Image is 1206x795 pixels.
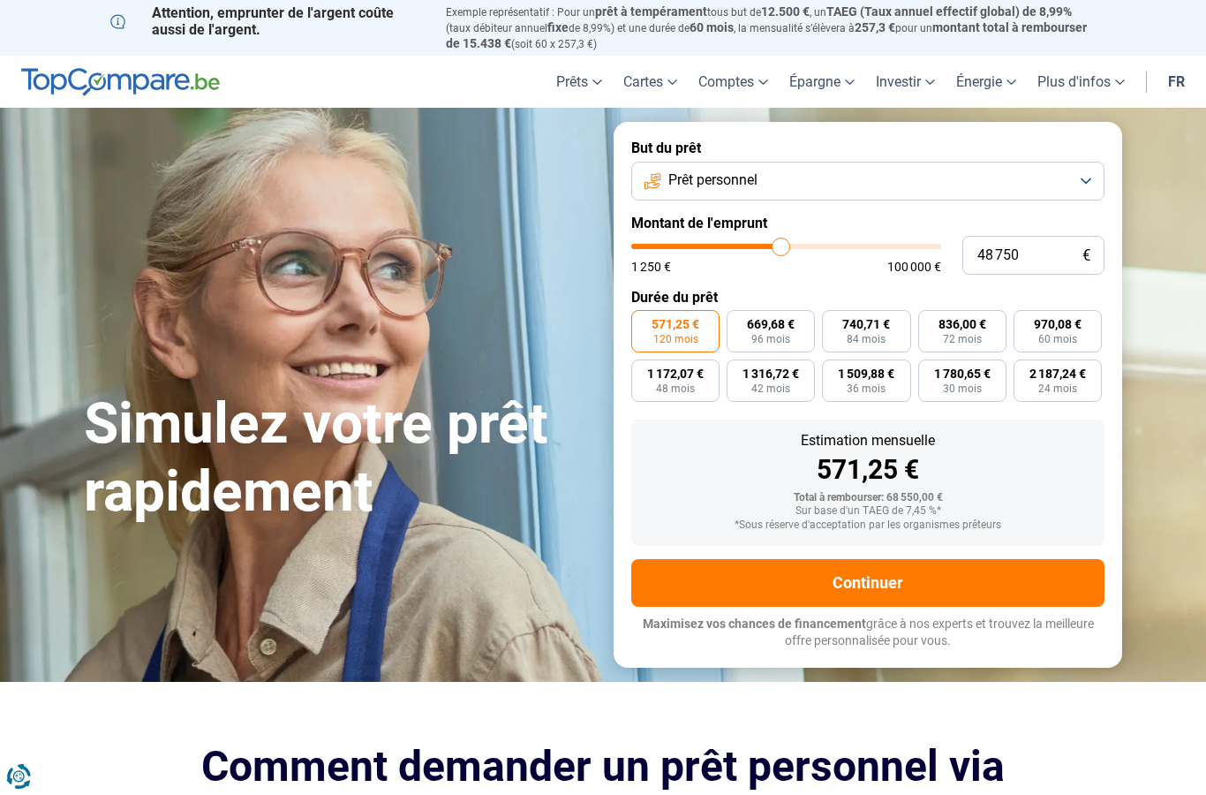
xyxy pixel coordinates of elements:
[652,318,699,330] span: 571,25 €
[645,505,1090,518] div: Sur base d'un TAEG de 7,45 %*
[751,383,790,394] span: 42 mois
[647,367,704,380] span: 1 172,07 €
[1038,334,1077,344] span: 60 mois
[613,56,688,108] a: Cartes
[631,616,1104,650] p: grâce à nos experts et trouvez la meilleure offre personnalisée pour vous.
[645,492,1090,504] div: Total à rembourser: 68 550,00 €
[631,261,671,273] span: 1 250 €
[631,140,1104,156] label: But du prêt
[631,215,1104,231] label: Montant de l'emprunt
[645,519,1090,532] div: *Sous réserve d'acceptation par les organismes prêteurs
[446,20,1087,50] span: montant total à rembourser de 15.438 €
[110,4,425,38] p: Attention, emprunter de l'argent coûte aussi de l'argent.
[547,20,569,34] span: fixe
[1027,56,1135,108] a: Plus d'infos
[595,4,707,19] span: prêt à tempérament
[943,334,982,344] span: 72 mois
[847,334,886,344] span: 84 mois
[631,559,1104,607] button: Continuer
[446,4,1096,51] p: Exemple représentatif : Pour un tous but de , un (taux débiteur annuel de 8,99%) et une durée de ...
[943,383,982,394] span: 30 mois
[865,56,946,108] a: Investir
[1029,367,1086,380] span: 2 187,24 €
[847,383,886,394] span: 36 mois
[887,261,941,273] span: 100 000 €
[1034,318,1082,330] span: 970,08 €
[938,318,986,330] span: 836,00 €
[838,367,894,380] span: 1 509,88 €
[653,334,698,344] span: 120 mois
[631,289,1104,306] label: Durée du prêt
[826,4,1072,19] span: TAEG (Taux annuel effectif global) de 8,99%
[946,56,1027,108] a: Énergie
[631,162,1104,201] button: Prêt personnel
[690,20,734,34] span: 60 mois
[779,56,865,108] a: Épargne
[688,56,779,108] a: Comptes
[645,457,1090,483] div: 571,25 €
[742,367,799,380] span: 1 316,72 €
[1157,56,1195,108] a: fr
[761,4,810,19] span: 12.500 €
[546,56,613,108] a: Prêts
[668,170,758,190] span: Prêt personnel
[1038,383,1077,394] span: 24 mois
[645,434,1090,448] div: Estimation mensuelle
[84,390,592,526] h1: Simulez votre prêt rapidement
[643,617,866,631] span: Maximisez vos chances de financement
[855,20,895,34] span: 257,3 €
[747,318,795,330] span: 669,68 €
[21,68,220,96] img: TopCompare
[934,367,991,380] span: 1 780,65 €
[656,383,695,394] span: 48 mois
[751,334,790,344] span: 96 mois
[842,318,890,330] span: 740,71 €
[1082,248,1090,263] span: €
